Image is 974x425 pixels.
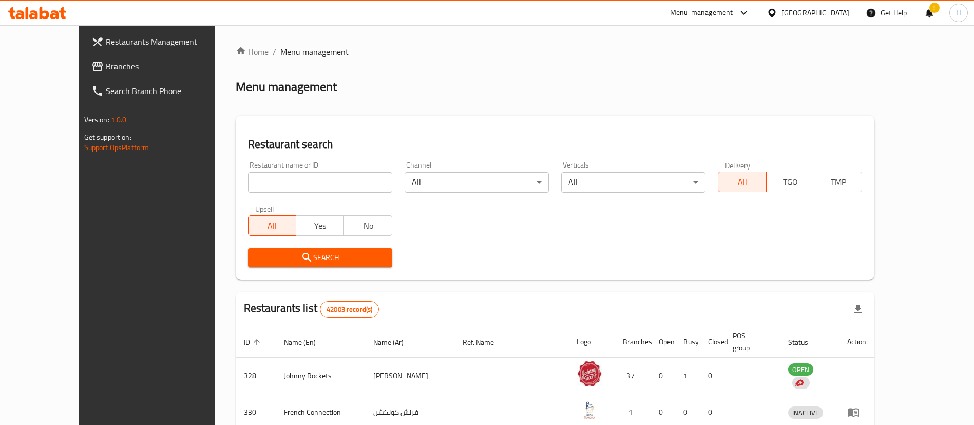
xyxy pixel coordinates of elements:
span: TGO [771,175,810,190]
div: OPEN [788,363,813,376]
h2: Menu management [236,79,337,95]
nav: breadcrumb [236,46,875,58]
button: No [343,215,392,236]
span: Yes [300,218,340,233]
th: Logo [568,326,615,358]
span: Get support on: [84,131,131,144]
th: Action [839,326,874,358]
span: Version: [84,113,109,126]
th: Branches [615,326,651,358]
div: Menu-management [670,7,733,19]
h2: Restaurants list [244,301,379,318]
span: 1.0.0 [111,113,127,126]
img: French Connection [577,397,602,423]
div: INACTIVE [788,406,823,419]
a: Branches [83,54,242,79]
th: Closed [700,326,724,358]
th: Open [651,326,675,358]
button: TMP [814,172,862,192]
span: Name (Ar) [373,336,417,348]
div: All [561,172,705,193]
span: Ref. Name [463,336,507,348]
span: INACTIVE [788,407,823,419]
span: 42003 record(s) [320,305,378,315]
td: 0 [651,358,675,394]
img: delivery hero logo [794,378,804,387]
div: Total records count [320,301,379,318]
span: Name (En) [284,336,329,348]
span: ID [244,336,263,348]
div: Menu [847,406,866,418]
span: TMP [818,175,858,190]
td: 0 [700,358,724,394]
span: OPEN [788,364,813,376]
a: Restaurants Management [83,29,242,54]
td: 37 [615,358,651,394]
td: [PERSON_NAME] [365,358,454,394]
div: [GEOGRAPHIC_DATA] [781,7,849,19]
td: 328 [236,358,276,394]
div: Indicates that the vendor menu management has been moved to DH Catalog service [792,377,810,389]
span: Menu management [280,46,349,58]
button: All [248,215,296,236]
span: Search Branch Phone [106,85,234,97]
td: Johnny Rockets [276,358,366,394]
span: All [722,175,762,190]
button: TGO [766,172,814,192]
input: Search for restaurant name or ID.. [248,172,392,193]
label: Delivery [725,161,751,169]
button: All [718,172,766,192]
span: All [253,218,292,233]
span: Branches [106,60,234,72]
span: Restaurants Management [106,35,234,48]
div: All [405,172,549,193]
td: 1 [675,358,700,394]
a: Home [236,46,269,58]
a: Search Branch Phone [83,79,242,103]
span: H [956,7,961,19]
a: Support.OpsPlatform [84,141,149,154]
div: Export file [846,297,870,322]
img: Johnny Rockets [577,361,602,386]
button: Search [248,248,392,267]
h2: Restaurant search [248,137,863,152]
th: Busy [675,326,700,358]
span: Status [788,336,822,348]
button: Yes [296,215,344,236]
li: / [273,46,276,58]
span: Search [256,251,384,264]
span: No [348,218,388,233]
label: Upsell [255,205,274,212]
span: POS group [733,329,768,354]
